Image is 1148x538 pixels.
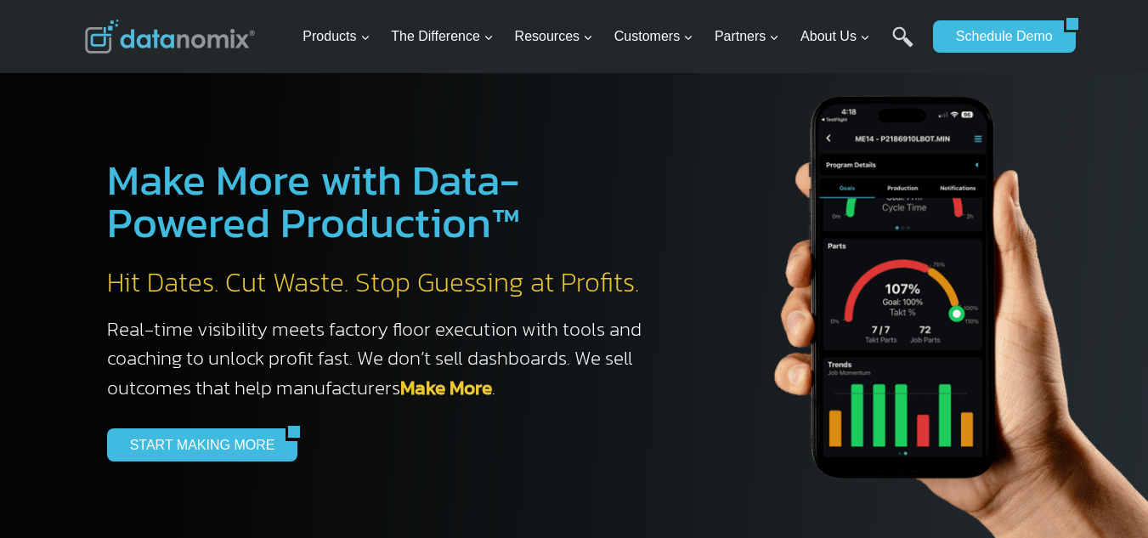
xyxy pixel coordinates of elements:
span: The Difference [391,25,494,48]
iframe: Popup CTA [8,237,281,530]
span: Products [303,25,370,48]
h3: Real-time visibility meets factory floor execution with tools and coaching to unlock profit fast.... [107,314,659,403]
h2: Hit Dates. Cut Waste. Stop Guessing at Profits. [107,265,659,301]
h1: Make More with Data-Powered Production™ [107,159,659,244]
iframe: Chat Widget [1063,456,1148,538]
span: About Us [800,25,870,48]
span: Resources [515,25,593,48]
a: Make More [400,373,492,402]
span: Partners [715,25,779,48]
a: START MAKING MORE [107,428,286,461]
a: Search [892,26,913,65]
nav: Primary Navigation [296,9,925,65]
span: Customers [614,25,693,48]
a: Schedule Demo [933,20,1064,53]
img: Datanomix [85,20,255,54]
